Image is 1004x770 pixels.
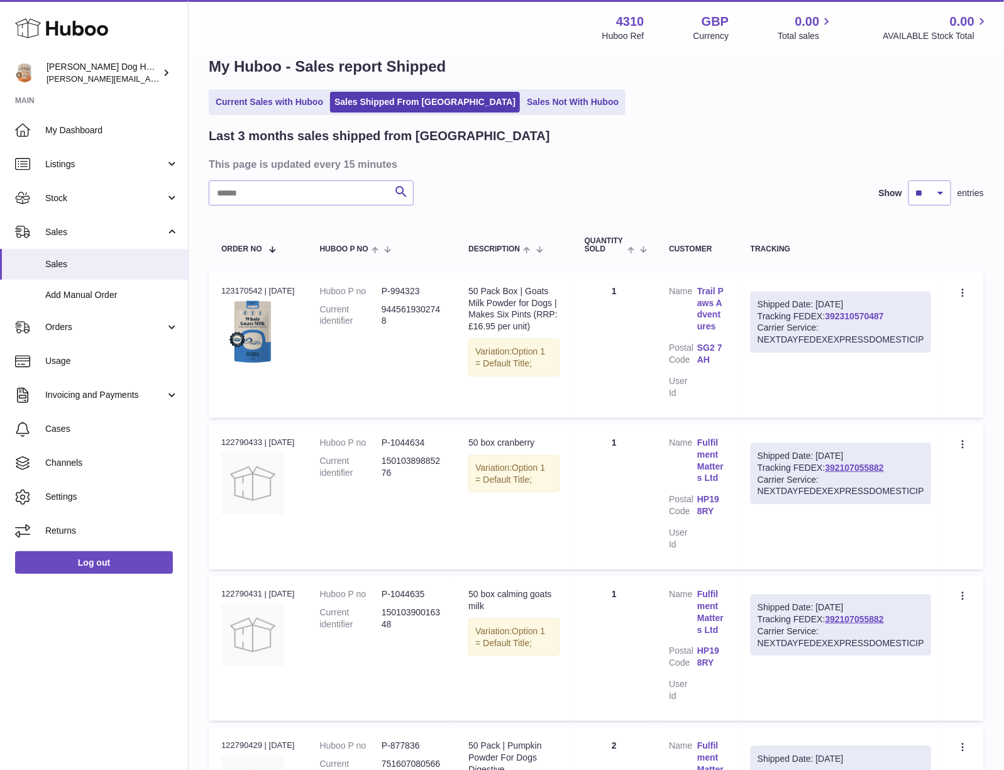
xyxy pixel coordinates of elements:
dt: Huboo P no [320,437,382,449]
img: GoatsMilkimg1copy_2.jpg [221,300,284,363]
dt: Current identifier [320,304,382,327]
div: Variation: [468,455,560,493]
div: Variation: [468,339,560,377]
span: AVAILABLE Stock Total [883,30,989,42]
a: Sales Shipped From [GEOGRAPHIC_DATA] [330,92,520,113]
a: SG2 7AH [697,342,725,366]
span: Settings [45,491,179,503]
a: Fulfilment Matters Ltd [697,588,725,636]
span: Sales [45,226,165,238]
span: Stock [45,192,165,204]
dd: 15010390016348 [382,607,443,630]
a: 0.00 Total sales [778,13,834,42]
h2: Last 3 months sales shipped from [GEOGRAPHIC_DATA] [209,128,550,145]
div: Carrier Service: NEXTDAYFEDEXEXPRESSDOMESTICIP [758,625,924,649]
span: 0.00 [795,13,820,30]
span: [PERSON_NAME][EMAIL_ADDRESS][DOMAIN_NAME] [47,74,252,84]
a: HP19 8RY [697,493,725,517]
dt: Current identifier [320,607,382,630]
a: Trail Paws Adventures [697,285,725,333]
div: Tracking [751,245,931,253]
span: entries [957,187,984,199]
div: Shipped Date: [DATE] [758,299,924,311]
dd: 15010389885276 [382,455,443,479]
span: Channels [45,457,179,469]
dt: User Id [669,678,697,702]
strong: 4310 [616,13,644,30]
span: Quantity Sold [585,237,624,253]
div: Shipped Date: [DATE] [758,602,924,613]
strong: GBP [702,13,729,30]
div: 123170542 | [DATE] [221,285,295,297]
span: Option 1 = Default Title; [475,463,545,485]
img: toby@hackneydoghouse.com [15,63,34,82]
span: Invoicing and Payments [45,389,165,401]
span: Returns [45,525,179,537]
div: Customer [669,245,725,253]
div: 122790429 | [DATE] [221,740,295,751]
span: Orders [45,321,165,333]
dd: P-994323 [382,285,443,297]
div: Currency [693,30,729,42]
label: Show [879,187,902,199]
dd: P-1044635 [382,588,443,600]
div: 50 Pack Box | Goats Milk Powder for Dogs | Makes Six Pints (RRP: £16.95 per unit) [468,285,560,333]
div: Variation: [468,619,560,656]
span: Cases [45,423,179,435]
a: HP19 8RY [697,645,725,669]
td: 1 [572,576,656,721]
span: Listings [45,158,165,170]
dt: Name [669,437,697,488]
img: no-photo.jpg [221,452,284,515]
div: 122790431 | [DATE] [221,588,295,600]
dt: Postal Code [669,493,697,520]
span: Huboo P no [320,245,368,253]
span: Add Manual Order [45,289,179,301]
dd: P-1044634 [382,437,443,449]
a: Fulfilment Matters Ltd [697,437,725,485]
dt: Huboo P no [320,588,382,600]
div: 50 box cranberry [468,437,560,449]
a: Log out [15,551,173,574]
dd: P-877836 [382,740,443,752]
img: no-photo.jpg [221,603,284,666]
a: 392310570487 [825,311,884,321]
dt: Name [669,285,697,336]
span: Order No [221,245,262,253]
h1: My Huboo - Sales report Shipped [209,57,984,77]
dt: Current identifier [320,455,382,479]
div: Tracking FEDEX: [751,292,931,353]
div: [PERSON_NAME] Dog House [47,61,160,85]
div: Carrier Service: NEXTDAYFEDEXEXPRESSDOMESTICIP [758,474,924,498]
dt: User Id [669,375,697,399]
span: My Dashboard [45,124,179,136]
td: 1 [572,424,656,569]
span: Usage [45,355,179,367]
a: Current Sales with Huboo [211,92,328,113]
dt: Name [669,588,697,639]
div: 122790433 | [DATE] [221,437,295,448]
div: Tracking FEDEX: [751,595,931,656]
a: 392107055882 [825,614,884,624]
div: Shipped Date: [DATE] [758,450,924,462]
div: Shipped Date: [DATE] [758,753,924,765]
dt: Huboo P no [320,740,382,752]
span: 0.00 [950,13,974,30]
div: Tracking FEDEX: [751,443,931,505]
div: Carrier Service: NEXTDAYFEDEXEXPRESSDOMESTICIP [758,322,924,346]
span: Sales [45,258,179,270]
td: 1 [572,273,656,418]
div: 50 box calming goats milk [468,588,560,612]
a: 392107055882 [825,463,884,473]
dt: Huboo P no [320,285,382,297]
a: Sales Not With Huboo [522,92,623,113]
div: Huboo Ref [602,30,644,42]
dt: Postal Code [669,342,697,369]
h3: This page is updated every 15 minutes [209,157,981,171]
a: 0.00 AVAILABLE Stock Total [883,13,989,42]
dt: Postal Code [669,645,697,672]
span: Description [468,245,520,253]
span: Total sales [778,30,834,42]
span: Option 1 = Default Title; [475,626,545,648]
dd: 9445619302748 [382,304,443,327]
